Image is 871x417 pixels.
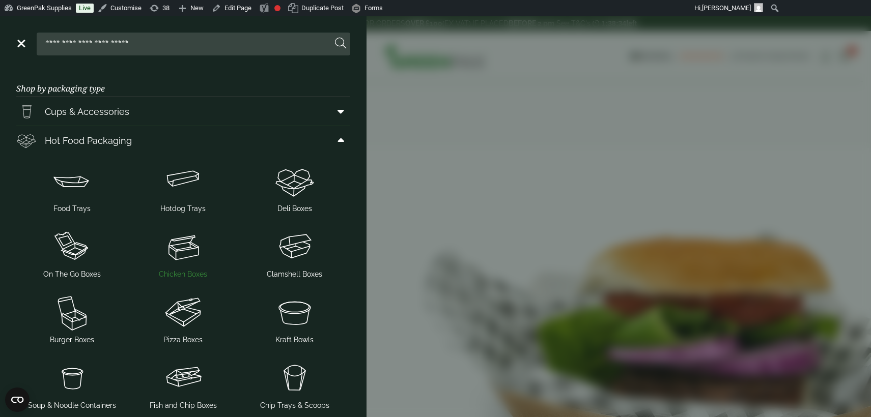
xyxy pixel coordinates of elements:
[16,126,350,155] a: Hot Food Packaging
[43,269,101,280] span: On The Go Boxes
[50,335,94,345] span: Burger Boxes
[16,101,37,122] img: PintNhalf_cup.svg
[243,292,346,333] img: SoupNsalad_bowls.svg
[275,335,314,345] span: Kraft Bowls
[20,226,124,267] img: OnTheGo_boxes.svg
[274,5,280,11] div: Focus keyphrase not set
[277,203,312,214] span: Deli Boxes
[243,161,346,201] img: Deli_box.svg
[260,400,329,411] span: Chip Trays & Scoops
[45,105,129,118] span: Cups & Accessories
[5,388,30,412] button: Open CMP widget
[132,355,235,413] a: Fish and Chip Boxes
[132,226,235,267] img: Chicken_box-1.svg
[132,292,235,333] img: Pizza_boxes.svg
[243,290,346,347] a: Kraft Bowls
[243,159,346,216] a: Deli Boxes
[243,224,346,282] a: Clamshell Boxes
[53,203,91,214] span: Food Trays
[20,290,124,347] a: Burger Boxes
[150,400,217,411] span: Fish and Chip Boxes
[20,355,124,413] a: Soup & Noodle Containers
[16,97,350,126] a: Cups & Accessories
[160,203,206,214] span: Hotdog Trays
[20,159,124,216] a: Food Trays
[45,134,132,147] span: Hot Food Packaging
[267,269,322,280] span: Clamshell Boxes
[163,335,203,345] span: Pizza Boxes
[243,355,346,413] a: Chip Trays & Scoops
[132,290,235,347] a: Pizza Boxes
[132,224,235,282] a: Chicken Boxes
[132,358,235,398] img: FishNchip_box.svg
[16,130,37,151] img: Deli_box.svg
[243,358,346,398] img: Chip_tray.svg
[702,4,751,12] span: [PERSON_NAME]
[132,161,235,201] img: Hotdog_tray.svg
[159,269,207,280] span: Chicken Boxes
[20,358,124,398] img: SoupNoodle_container.svg
[28,400,116,411] span: Soup & Noodle Containers
[20,292,124,333] img: Burger_box.svg
[132,159,235,216] a: Hotdog Trays
[243,226,346,267] img: Clamshell_box.svg
[20,161,124,201] img: Food_tray.svg
[76,4,94,13] a: Live
[16,68,350,97] h3: Shop by packaging type
[20,224,124,282] a: On The Go Boxes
